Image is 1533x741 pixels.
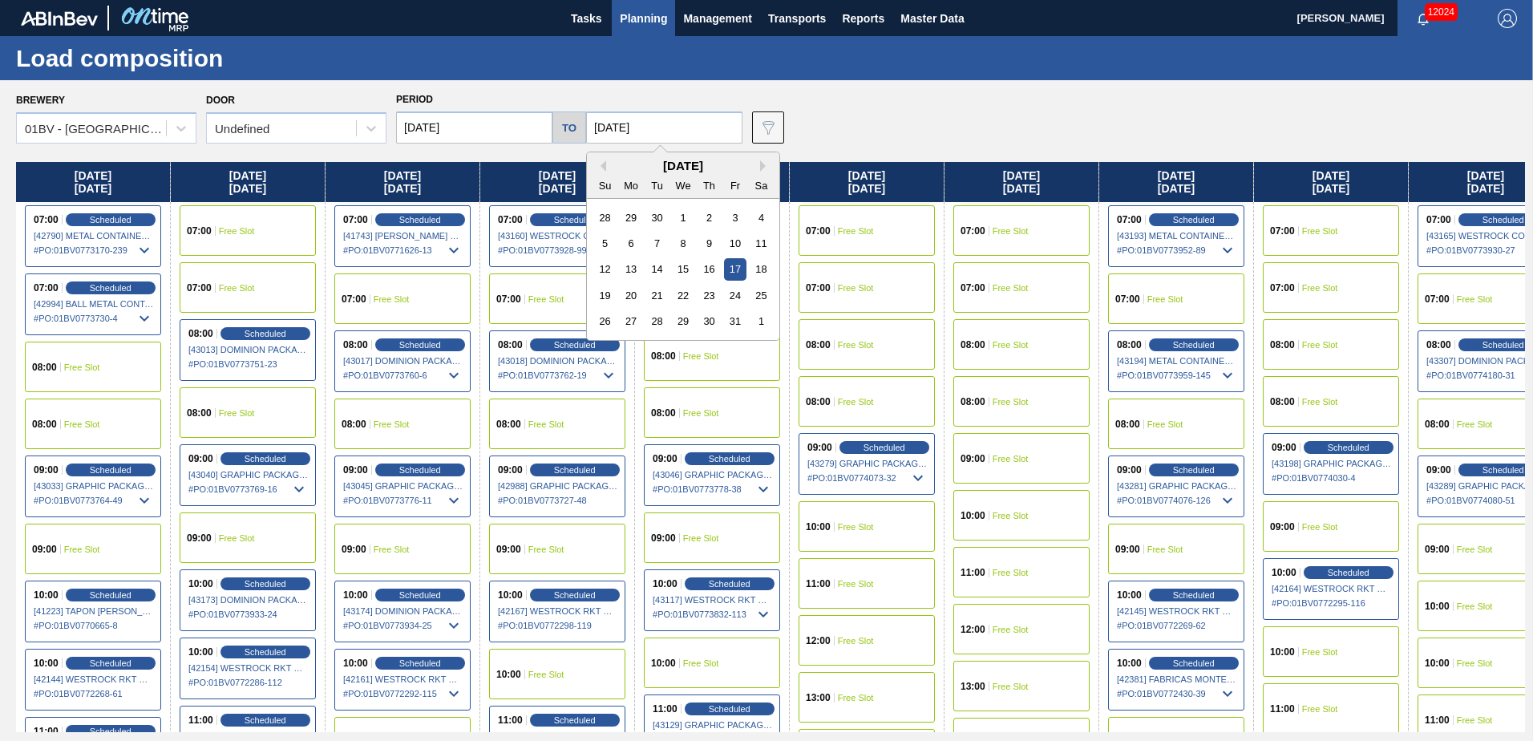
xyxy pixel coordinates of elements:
h5: to [562,122,576,134]
span: Scheduled [399,340,441,350]
div: [DATE] [DATE] [326,162,479,202]
span: [43174] DOMINION PACKAGING, INC. - 0008325026 [343,606,463,616]
div: We [672,175,694,196]
span: 07:00 [34,283,59,293]
span: 08:00 [806,340,831,350]
span: 08:00 [651,408,676,418]
div: Choose Friday, October 10th, 2025 [724,233,746,254]
span: Free Slot [993,454,1029,464]
span: 10:00 [188,579,213,589]
span: Free Slot [993,397,1029,407]
span: 07:00 [343,215,368,225]
span: Scheduled [90,215,131,225]
span: [43279] GRAPHIC PACKAGING INTERNATIONA - 0008221069 [807,459,928,468]
div: Choose Saturday, October 18th, 2025 [750,258,772,280]
button: icon-filter-gray [752,111,784,144]
span: Planning [620,9,667,28]
div: Choose Monday, October 6th, 2025 [621,233,642,254]
span: # PO : 01BV0772268-61 [34,684,154,703]
div: Choose Friday, October 24th, 2025 [724,285,746,306]
span: Period [396,94,433,105]
span: 10:00 [498,590,523,600]
span: Free Slot [1147,294,1183,304]
span: Scheduled [864,443,905,452]
span: Scheduled [1328,568,1369,577]
span: Scheduled [245,454,286,464]
span: 12:00 [961,625,985,634]
span: Free Slot [1457,419,1493,429]
div: Choose Monday, October 13th, 2025 [621,258,642,280]
span: # PO : 01BV0773751-23 [188,354,309,374]
div: Choose Wednesday, October 1st, 2025 [672,207,694,229]
span: 10:00 [1425,601,1450,611]
div: Choose Wednesday, October 22nd, 2025 [672,285,694,306]
span: [42790] METAL CONTAINER CORPORATION - 0008219743 [34,231,154,241]
span: Free Slot [528,545,564,554]
span: # PO : 01BV0772295-116 [1272,593,1392,613]
span: Free Slot [993,511,1029,520]
span: 10:00 [961,511,985,520]
span: # PO : 01BV0771626-13 [343,241,463,260]
span: Free Slot [219,226,255,236]
span: 07:00 [1426,215,1451,225]
span: 08:00 [1115,419,1140,429]
div: [DATE] [587,159,779,172]
span: [42161] WESTROCK RKT COMPANY CORRUGATE - 0008323370 [343,674,463,684]
span: 11:00 [806,579,831,589]
span: 08:00 [1117,340,1142,350]
div: Undefined [215,122,269,136]
span: 10:00 [343,658,368,668]
span: Free Slot [838,522,874,532]
span: [42164] WESTROCK RKT COMPANY CORRUGATE - 0008323370 [1272,584,1392,593]
span: Free Slot [993,682,1029,691]
div: [DATE] [DATE] [944,162,1098,202]
span: Scheduled [554,590,596,600]
div: Choose Sunday, September 28th, 2025 [594,207,616,229]
span: 08:00 [496,419,521,429]
span: 12:00 [806,636,831,646]
div: Choose Monday, October 27th, 2025 [621,310,642,332]
h1: Load composition [16,49,301,67]
span: 07:00 [342,294,366,304]
span: # PO : 01BV0773730-4 [34,309,154,328]
span: Scheduled [399,215,441,225]
span: Scheduled [554,215,596,225]
div: Choose Thursday, October 30th, 2025 [698,310,720,332]
span: 07:00 [498,215,523,225]
span: # PO : 01BV0773727-48 [498,491,618,510]
span: 07:00 [961,283,985,293]
span: Scheduled [399,465,441,475]
div: Choose Tuesday, October 21st, 2025 [646,285,668,306]
span: 12024 [1425,3,1458,21]
span: 09:00 [1270,522,1295,532]
span: Tasks [568,9,604,28]
span: 08:00 [1426,340,1451,350]
span: 08:00 [806,397,831,407]
span: [43013] DOMINION PACKAGING, INC. - 0008325026 [188,345,309,354]
span: # PO : 01BV0773762-19 [498,366,618,385]
span: # PO : 01BV0773832-113 [653,605,773,624]
div: month 2025-10 [592,204,774,334]
span: Free Slot [219,408,255,418]
div: Choose Friday, October 17th, 2025 [724,258,746,280]
div: Su [594,175,616,196]
button: Next Month [760,160,771,172]
span: Free Slot [838,340,874,350]
span: # PO : 01BV0772430-39 [1117,684,1237,703]
span: Scheduled [1482,465,1524,475]
div: Choose Thursday, October 2nd, 2025 [698,207,720,229]
span: Scheduled [90,658,131,668]
span: Free Slot [374,294,410,304]
span: Free Slot [683,533,719,543]
span: 10:00 [1425,658,1450,668]
span: # PO : 01BV0770665-8 [34,616,154,635]
span: Free Slot [1302,226,1338,236]
span: 08:00 [1425,419,1450,429]
div: Choose Saturday, November 1st, 2025 [750,310,772,332]
span: 09:00 [1426,465,1451,475]
span: 09:00 [498,465,523,475]
span: Free Slot [1302,647,1338,657]
span: Free Slot [993,625,1029,634]
span: Free Slot [993,340,1029,350]
span: 07:00 [1117,215,1142,225]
